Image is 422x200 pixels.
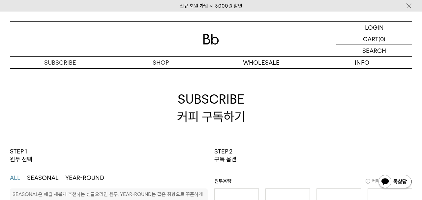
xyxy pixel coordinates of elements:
p: LOGIN [365,22,384,33]
p: STEP 1 원두 선택 [10,148,32,164]
button: YEAR-ROUND [65,174,104,182]
a: SHOP [110,57,211,68]
p: (0) [378,33,385,45]
span: 커피 1잔 = 윈두 20g [366,177,412,185]
a: LOGIN [336,22,412,33]
a: SUBSCRIBE [10,57,110,68]
p: 원두용량 [214,177,412,188]
p: CART [363,33,378,45]
a: CART (0) [336,33,412,45]
button: ALL [10,174,20,182]
p: STEP 2 구독 옵션 [214,148,237,164]
img: 카카오톡 채널 1:1 채팅 버튼 [378,174,412,190]
p: SEARCH [362,45,386,56]
p: INFO [312,57,412,68]
button: SEASONAL [27,174,59,182]
img: 로고 [203,34,219,45]
h2: SUBSCRIBE 커피 구독하기 [10,68,412,148]
p: WHOLESALE [211,57,312,68]
a: 신규 회원 가입 시 3,000원 할인 [180,3,242,9]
